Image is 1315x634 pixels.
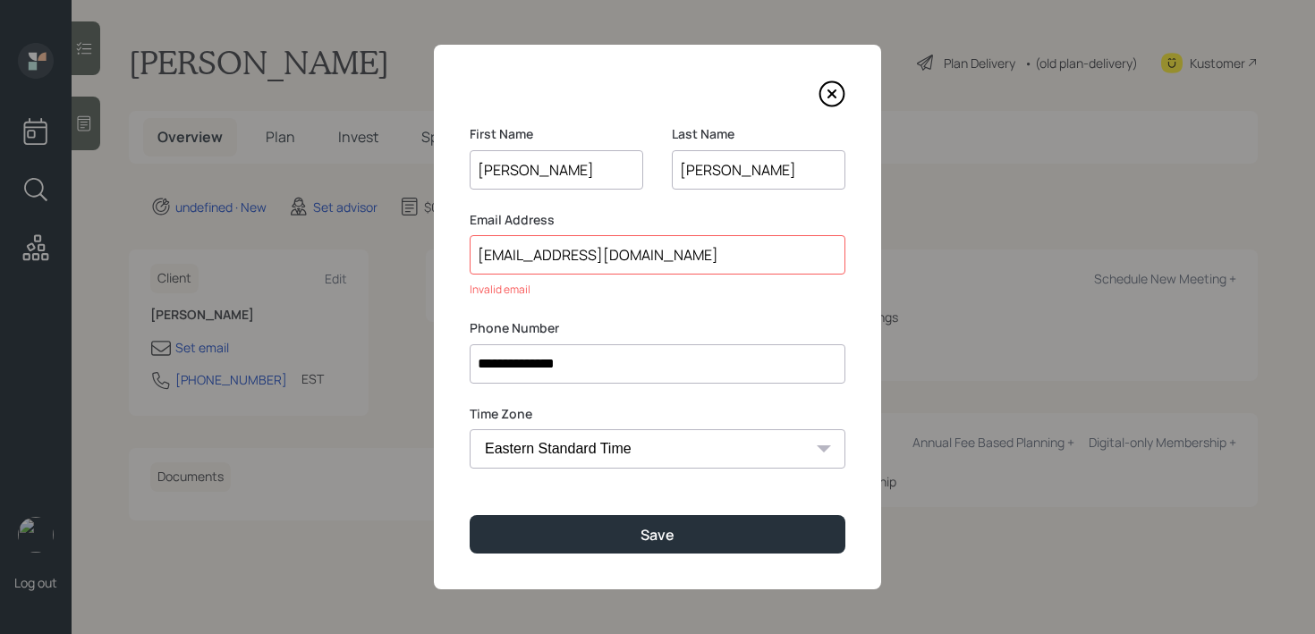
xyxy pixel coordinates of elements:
label: Email Address [470,211,845,229]
div: Invalid email [470,282,845,298]
label: Time Zone [470,405,845,423]
div: Save [641,525,674,545]
label: Phone Number [470,319,845,337]
button: Save [470,515,845,554]
label: First Name [470,125,643,143]
label: Last Name [672,125,845,143]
